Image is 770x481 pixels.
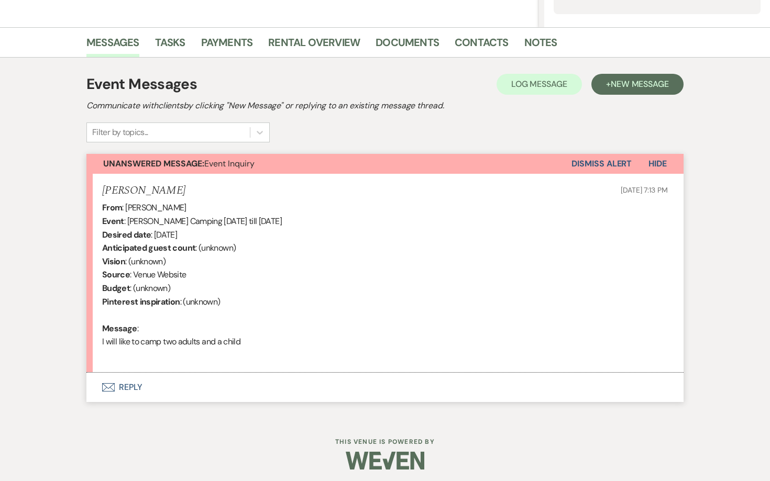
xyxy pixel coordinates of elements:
[648,158,667,169] span: Hide
[621,185,668,195] span: [DATE] 7:13 PM
[103,158,204,169] strong: Unanswered Message:
[102,184,185,197] h5: [PERSON_NAME]
[201,34,253,57] a: Payments
[571,154,632,174] button: Dismiss Alert
[511,79,567,90] span: Log Message
[102,283,130,294] b: Budget
[524,34,557,57] a: Notes
[611,79,669,90] span: New Message
[346,442,424,479] img: Weven Logo
[86,373,684,402] button: Reply
[102,296,180,307] b: Pinterest inspiration
[86,154,571,174] button: Unanswered Message:Event Inquiry
[632,154,684,174] button: Hide
[102,202,122,213] b: From
[155,34,185,57] a: Tasks
[102,323,137,334] b: Message
[92,126,148,139] div: Filter by topics...
[102,229,151,240] b: Desired date
[103,158,255,169] span: Event Inquiry
[455,34,509,57] a: Contacts
[268,34,360,57] a: Rental Overview
[86,73,197,95] h1: Event Messages
[102,216,124,227] b: Event
[497,74,582,95] button: Log Message
[102,201,668,362] div: : [PERSON_NAME] : [PERSON_NAME] Camping [DATE] till [DATE] : [DATE] : (unknown) : (unknown) : Ven...
[86,34,139,57] a: Messages
[86,99,684,112] h2: Communicate with clients by clicking "New Message" or replying to an existing message thread.
[102,269,130,280] b: Source
[591,74,684,95] button: +New Message
[102,256,125,267] b: Vision
[102,242,195,253] b: Anticipated guest count
[376,34,439,57] a: Documents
